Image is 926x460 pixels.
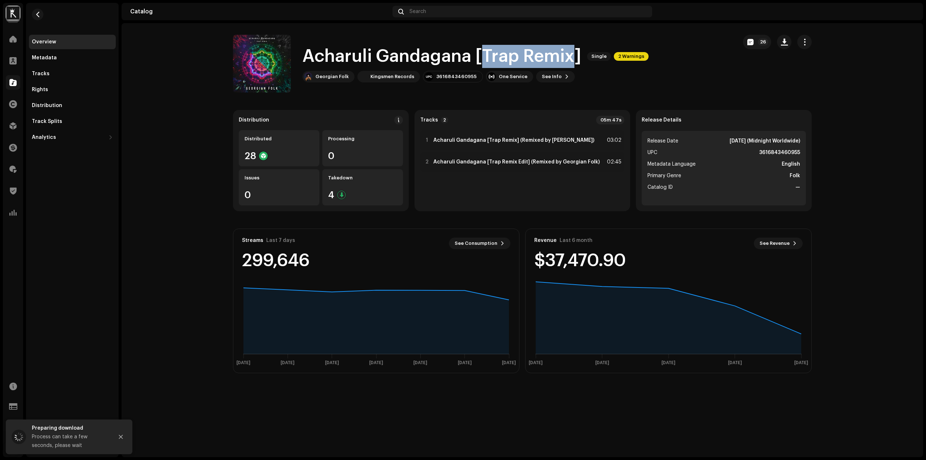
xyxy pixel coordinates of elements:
div: Catalog [130,9,390,14]
div: One Service [499,74,527,80]
re-m-nav-item: Metadata [29,51,116,65]
div: Rights [32,87,48,93]
span: Search [409,9,426,14]
div: Issues [245,175,314,181]
text: [DATE] [413,361,427,365]
strong: English [782,160,800,169]
re-m-nav-item: Rights [29,82,116,97]
div: Streams [242,238,263,243]
text: [DATE] [237,361,250,365]
div: Overview [32,39,56,45]
re-m-nav-dropdown: Analytics [29,130,116,145]
div: Tracks [32,71,50,77]
span: 2 Warnings [614,52,649,61]
div: Distribution [239,117,269,123]
text: [DATE] [728,361,742,365]
strong: Acharuli Gandagana [Trap Remix] (Remixed by [PERSON_NAME]) [433,137,594,143]
div: Last 7 days [266,238,295,243]
span: Catalog ID [647,183,673,192]
p-badge: 2 [441,117,448,123]
span: UPC [647,148,657,157]
text: [DATE] [662,361,675,365]
span: See Revenue [760,236,790,251]
button: Close [114,430,128,444]
p-badge: 26 [758,38,768,46]
strong: — [795,183,800,192]
div: Revenue [534,238,557,243]
div: Last 6 month [560,238,592,243]
text: [DATE] [325,361,339,365]
strong: Acharuli Gandagana [Trap Remix Edit] (Remixed by Georgian Folk) [433,159,600,165]
button: See Revenue [754,238,803,249]
text: [DATE] [458,361,472,365]
div: 05m 47s [596,116,624,124]
span: Single [587,52,611,61]
span: Metadata Language [647,160,696,169]
div: Takedown [328,175,397,181]
div: Open Intercom Messenger [4,438,22,456]
text: [DATE] [595,361,609,365]
div: Distributed [245,136,314,142]
text: [DATE] [281,361,294,365]
div: Kingsmen Records [370,74,414,80]
button: 26 [743,35,771,49]
span: Primary Genre [647,171,681,180]
h1: Acharuli Gandagana [Trap Remix] [302,45,581,68]
div: 03:02 [606,136,621,145]
div: Analytics [32,135,56,140]
strong: Folk [790,171,800,180]
div: Track Splits [32,119,62,124]
div: 02:45 [606,158,621,166]
text: [DATE] [502,361,516,365]
div: Preparing download [32,424,108,433]
text: [DATE] [369,361,383,365]
re-m-nav-item: Distribution [29,98,116,113]
img: e9e70cf3-c49a-424f-98c5-fab0222053be [6,6,20,20]
text: [DATE] [794,361,808,365]
img: fe7a7acb-7644-49c4-83c0-237c9c6198cc [304,72,313,81]
strong: [DATE] (Midnight Worldwide) [730,137,800,145]
div: Georgian Folk [315,74,349,80]
strong: Release Details [642,117,681,123]
button: See Consumption [449,238,510,249]
re-m-nav-item: Track Splits [29,114,116,129]
strong: 3616843460955 [759,148,800,157]
div: Metadata [32,55,57,61]
text: [DATE] [529,361,543,365]
div: Distribution [32,103,62,108]
span: See Info [542,69,562,84]
img: f9ee2326-f37c-425e-8d9a-c1784cef9a8d [903,6,914,17]
span: See Consumption [455,236,497,251]
button: See Info [536,71,575,82]
re-m-nav-item: Overview [29,35,116,49]
re-m-nav-item: Tracks [29,67,116,81]
div: Process can take a few seconds, please wait [32,433,108,450]
span: Release Date [647,137,678,145]
strong: Tracks [420,117,438,123]
img: 95a75d4c-b0d0-42bb-8664-be424f5e1ae7 [359,72,368,81]
div: 3616843460955 [436,74,477,80]
div: Processing [328,136,397,142]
